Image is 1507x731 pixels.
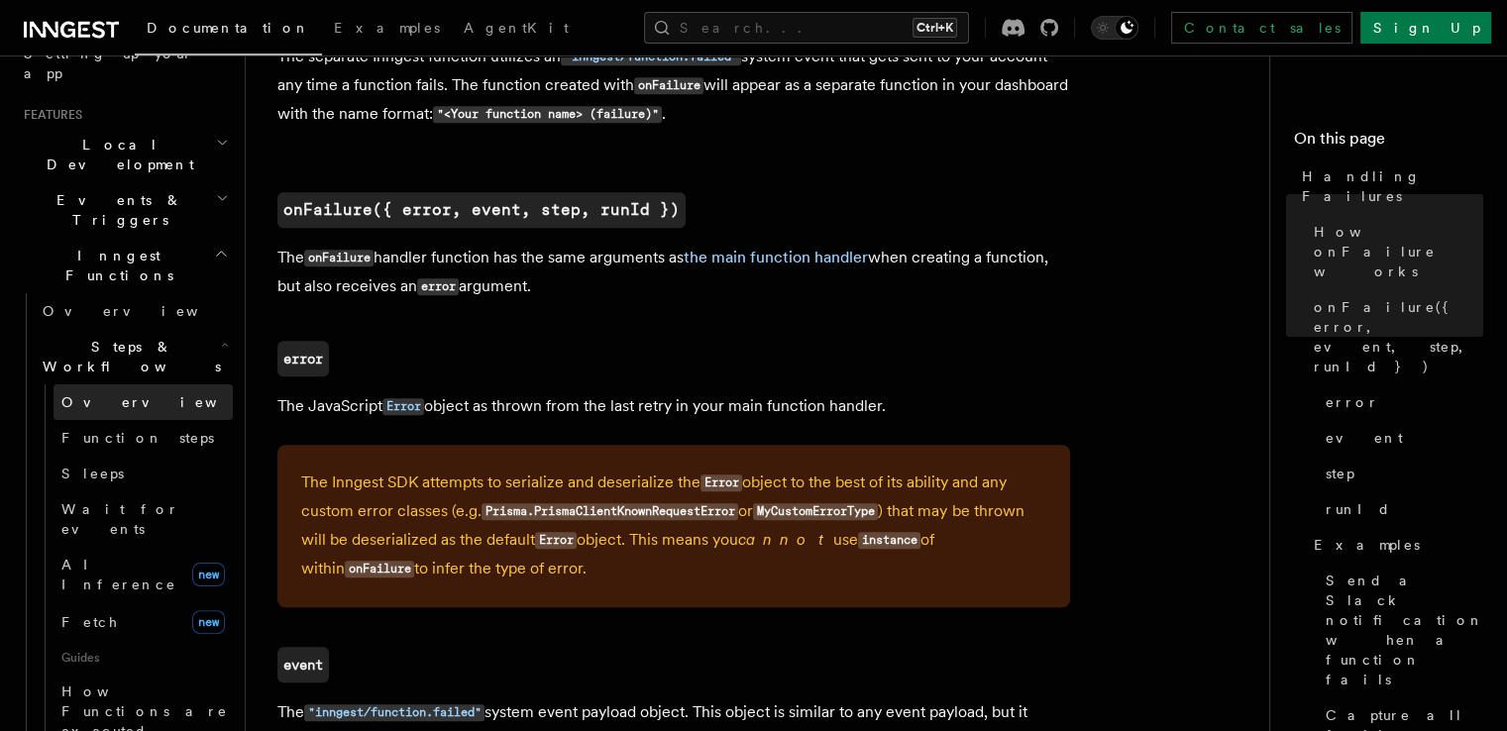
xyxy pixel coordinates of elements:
span: event [1326,428,1403,448]
span: Local Development [16,135,216,174]
span: Examples [1314,535,1420,555]
button: Toggle dark mode [1091,16,1138,40]
code: Prisma.PrismaClientKnownRequestError [482,503,738,520]
button: Search...Ctrl+K [644,12,969,44]
code: "inngest/function.failed" [304,704,484,721]
a: "inngest/function.failed" [304,702,484,721]
a: Setting up your app [16,36,233,91]
span: new [192,610,225,634]
code: error [417,278,459,295]
a: Function steps [54,420,233,456]
a: Examples [1306,527,1483,563]
a: event [277,647,329,682]
a: How onFailure works [1306,214,1483,289]
span: error [1326,392,1379,412]
code: Error [700,474,742,491]
span: Fetch [61,614,119,630]
code: onFailure [634,77,703,94]
a: the main function handler [684,248,868,266]
p: The separate Inngest function utilizes an system event that gets sent to your account any time a ... [277,43,1070,129]
span: Wait for events [61,501,179,537]
a: Send a Slack notification when a function fails [1318,563,1483,697]
code: onFailure [304,250,374,266]
a: AgentKit [452,6,581,53]
a: Handling Failures [1294,158,1483,214]
button: Steps & Workflows [35,329,233,384]
a: Error [382,396,424,415]
span: Documentation [147,20,310,36]
kbd: Ctrl+K [913,18,957,38]
a: event [1318,420,1483,456]
span: Steps & Workflows [35,337,221,376]
a: Overview [35,293,233,329]
h4: On this page [1294,127,1483,158]
code: instance [858,532,920,549]
a: AI Inferencenew [54,547,233,602]
code: "<Your function name> (failure)" [433,106,662,123]
a: Wait for events [54,491,233,547]
span: AgentKit [464,20,569,36]
a: error [277,341,329,376]
code: onFailure [345,561,414,577]
a: onFailure({ error, event, step, runId }) [1306,289,1483,384]
a: Sign Up [1360,12,1491,44]
span: Examples [334,20,440,36]
p: The handler function has the same arguments as when creating a function, but also receives an arg... [277,244,1070,301]
span: Events & Triggers [16,190,216,230]
a: onFailure({ error, event, step, runId }) [277,192,686,228]
span: Overview [61,394,266,410]
em: cannot [738,530,833,549]
code: Error [535,532,577,549]
a: Overview [54,384,233,420]
span: Guides [54,642,233,674]
p: The Inngest SDK attempts to serialize and deserialize the object to the best of its ability and a... [301,469,1046,583]
span: Handling Failures [1302,166,1483,206]
span: new [192,563,225,586]
span: step [1326,464,1354,483]
a: Contact sales [1171,12,1352,44]
a: Fetchnew [54,602,233,642]
a: Sleeps [54,456,233,491]
a: step [1318,456,1483,491]
code: MyCustomErrorType [753,503,878,520]
span: onFailure({ error, event, step, runId }) [1314,297,1483,376]
span: runId [1326,499,1391,519]
code: Error [382,398,424,415]
code: "inngest/function.failed" [561,49,741,65]
span: AI Inference [61,557,176,592]
a: error [1318,384,1483,420]
span: Send a Slack notification when a function fails [1326,571,1484,689]
span: How onFailure works [1314,222,1483,281]
button: Inngest Functions [16,238,233,293]
a: Examples [322,6,452,53]
button: Local Development [16,127,233,182]
span: Inngest Functions [16,246,214,285]
span: Sleeps [61,466,124,481]
a: Documentation [135,6,322,55]
a: runId [1318,491,1483,527]
span: Overview [43,303,247,319]
span: Function steps [61,430,214,446]
a: "inngest/function.failed" [561,47,741,65]
p: The JavaScript object as thrown from the last retry in your main function handler. [277,392,1070,421]
button: Events & Triggers [16,182,233,238]
span: Features [16,107,82,123]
